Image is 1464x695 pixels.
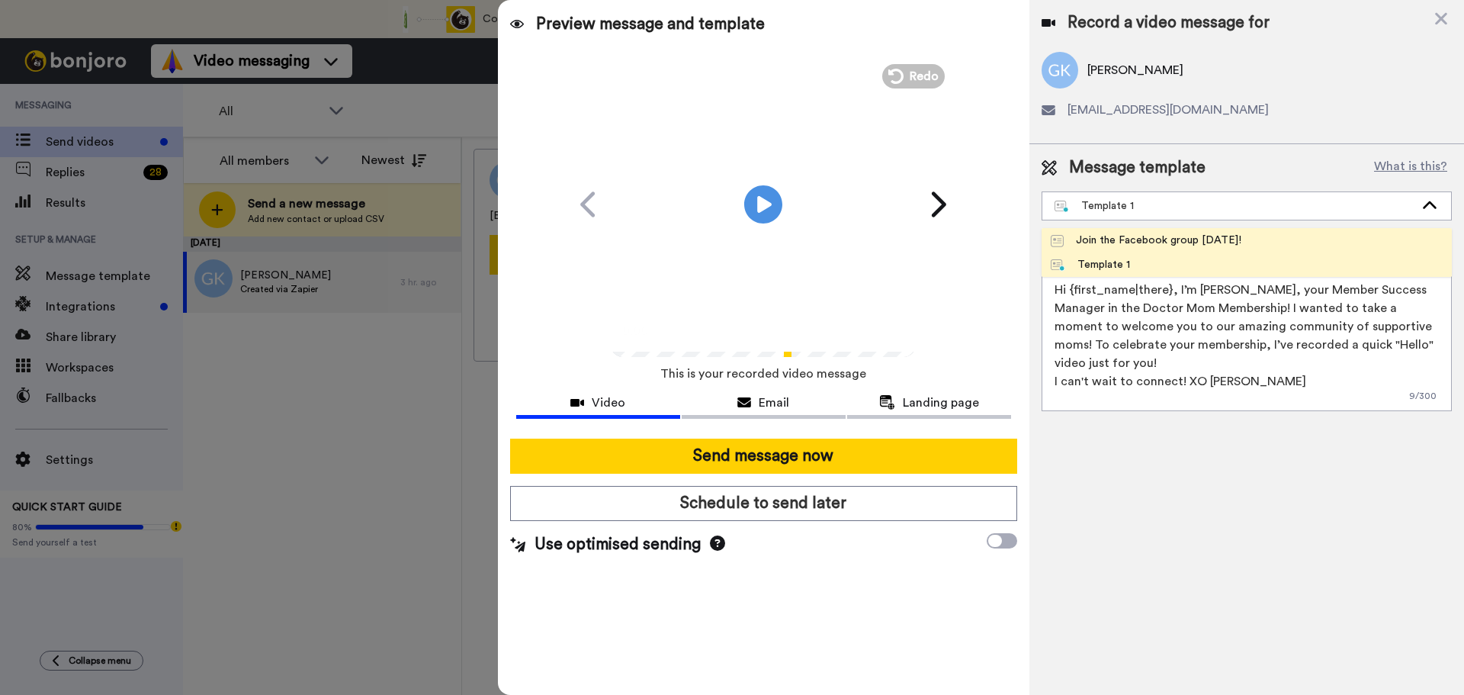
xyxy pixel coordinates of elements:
div: Message content [66,29,271,218]
span: Landing page [903,394,979,412]
iframe: vimeo [66,119,271,211]
img: Message-temps.svg [1051,235,1064,247]
span: 0:00 [621,321,648,339]
div: message notification from Grant, 1w ago. Hey Becky, HAPPY ANNIVERSARY!! From the whole team and m... [23,19,282,244]
button: Send message now [510,439,1017,474]
img: nextgen-template.svg [1051,259,1065,272]
textarea: Hi {first_name|there}, I’m [PERSON_NAME], your Member Success Manager in the Doctor Mom Membershi... [1042,274,1452,411]
img: Profile image for Grant [34,33,59,57]
span: 1:26 [660,321,686,339]
img: nextgen-template.svg [1055,201,1069,213]
span: Message template [1069,156,1206,179]
button: What is this? [1369,156,1452,179]
span: Email [759,394,789,412]
div: Template 1 [1051,257,1130,272]
div: Join the Facebook group [DATE]! [1051,233,1241,248]
span: Video [592,394,625,412]
button: Schedule to send later [510,486,1017,521]
span: This is your recorded video message [660,357,866,391]
span: Use optimised sending [535,533,701,556]
div: From the whole team and myself, thank you so much for staying with us for a whole year. [66,51,271,111]
span: / [651,321,657,339]
div: Hey [PERSON_NAME], [66,29,271,44]
div: Template 1 [1055,198,1414,214]
p: Message from Grant, sent 1w ago [66,220,271,234]
b: HAPPY ANNIVERSARY!! [69,52,209,64]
